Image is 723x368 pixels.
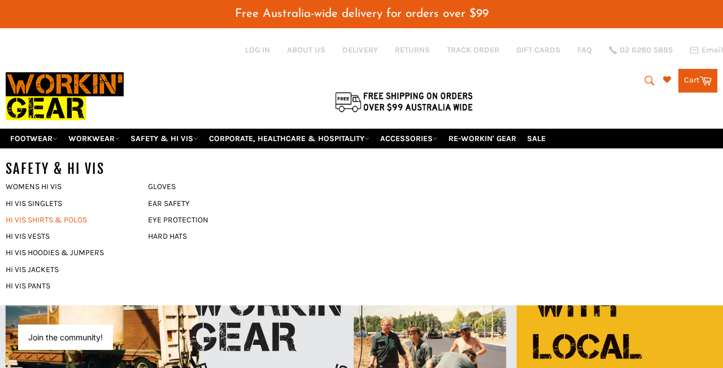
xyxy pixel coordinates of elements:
a: ACCESSORIES [376,129,442,148]
a: DELIVERY [342,45,378,55]
a: Log in [245,45,270,55]
a: RE-WORKIN' GEAR [444,129,521,148]
a: RETURNS [395,45,430,55]
img: Flat $9.95 shipping Australia wide [333,90,474,113]
span: Email [702,46,723,54]
a: GLOVES [142,178,279,195]
a: SAFETY & HI VIS [126,129,203,148]
a: EYE PROTECTION [142,212,279,228]
button: Join the community! [28,332,103,342]
a: SALE [522,129,550,148]
a: EAR SAFETY [142,195,279,212]
a: GIFT CARDS [516,45,560,55]
a: WORKWEAR [64,129,124,148]
a: Cart [678,69,717,93]
a: CORPORATE, HEALTHCARE & HOSPITALITY [204,129,374,148]
img: Workin Gear leaders in Workwear, Safety Boots, PPE, Uniforms. Australia's No.1 in Workwear [6,64,124,128]
a: FOOTWEAR [6,129,62,148]
a: 02 6280 5885 [609,46,673,54]
a: TRACK ORDER [447,45,499,55]
a: FAQ [577,45,592,55]
span: Free Australia-wide delivery for orders over $99 [235,8,489,20]
h5: SAFETY & HI VIS [6,160,148,178]
span: 02 6280 5885 [620,46,673,54]
a: Email [690,46,723,55]
a: ABOUT US [287,45,325,55]
a: HARD HATS [142,228,279,244]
